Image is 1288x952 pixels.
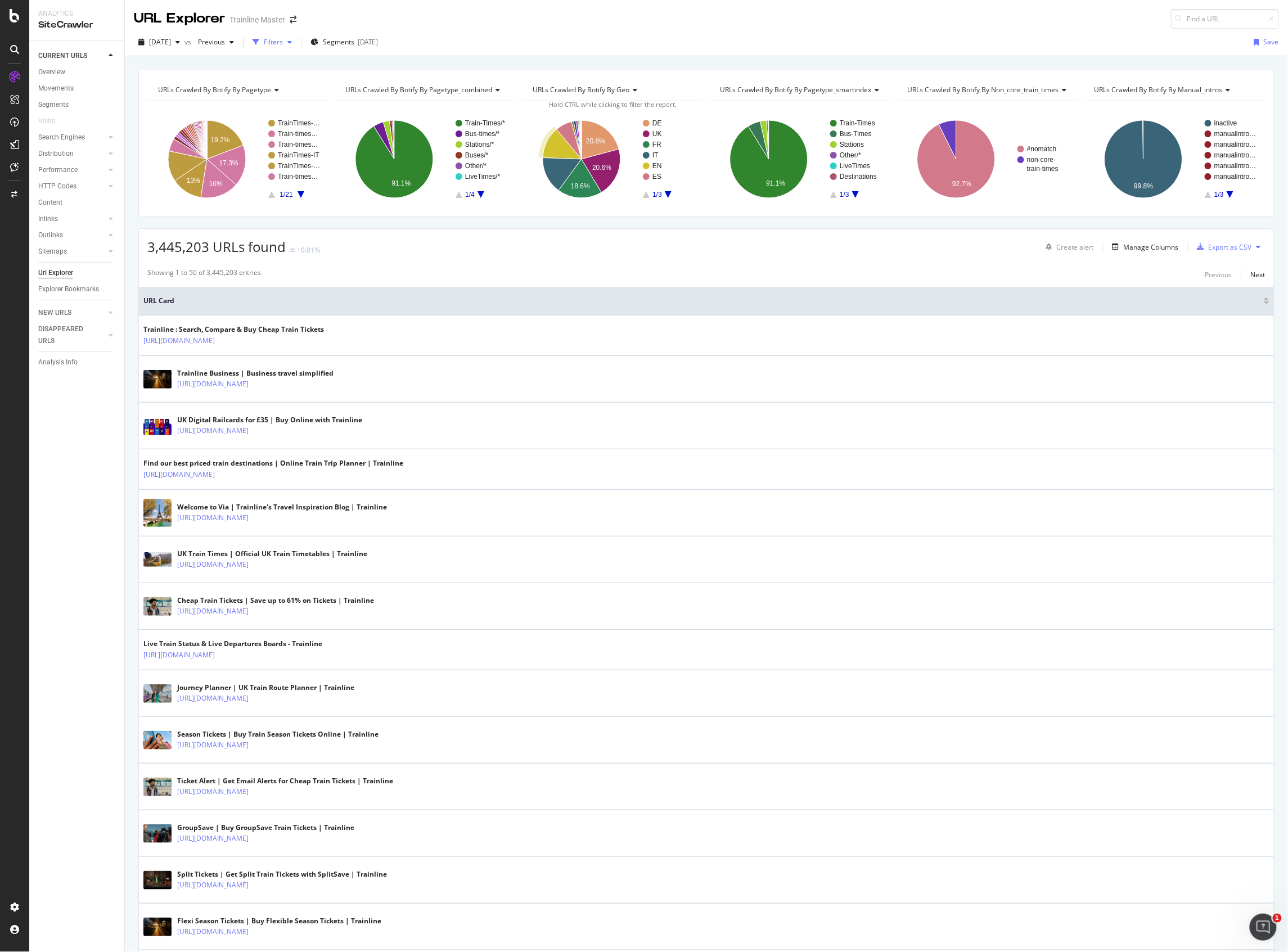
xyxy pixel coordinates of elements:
text: TrainTimes-IT [278,151,319,159]
div: Ticket Alert | Get Email Alerts for Cheap Train Tickets | Trainline [177,776,393,786]
text: Train-Times [840,119,875,127]
a: Url Explorer [38,267,116,279]
a: HTTP Codes [38,181,105,192]
div: Distribution [38,148,74,160]
div: A chart. [709,110,891,208]
a: [URL][DOMAIN_NAME] [177,425,249,436]
div: Outlinks [38,229,63,241]
text: TrainTimes-… [278,162,320,170]
text: non-core- [1027,156,1056,164]
div: A chart. [147,110,329,208]
span: URL Card [143,296,1261,306]
div: Split Tickets | Get Split Train Tickets with SplitSave | Trainline [177,869,387,879]
div: Analysis Info [38,357,78,368]
text: 91.1% [391,179,411,187]
img: main image [143,871,172,890]
a: Sitemaps [38,246,105,258]
img: main image [143,824,172,843]
a: Search Engines [38,132,105,143]
a: [URL][DOMAIN_NAME] [177,786,249,797]
svg: A chart. [522,110,704,208]
a: [URL][DOMAIN_NAME] [143,469,215,480]
button: Filters [248,33,296,51]
text: 1/3 [1214,191,1224,198]
a: Segments [38,99,116,111]
div: Search Engines [38,132,85,143]
text: Train-times… [278,173,318,181]
text: IT [652,151,659,159]
div: UK Train Times | Official UK Train Timetables | Trainline [177,549,367,559]
div: Find our best priced train destinations | Online Train Trip Planner | Trainline [143,458,403,468]
a: Movements [38,83,116,94]
h4: URLs Crawled By Botify By manual_intros [1092,81,1255,99]
img: main image [143,597,172,616]
div: A chart. [1084,110,1266,208]
h4: URLs Crawled By Botify By pagetype [156,81,319,99]
text: train-times [1027,165,1059,173]
div: [DATE] [358,37,378,47]
div: Sitemaps [38,246,67,258]
span: URLs Crawled By Botify By manual_intros [1095,85,1223,94]
a: [URL][DOMAIN_NAME] [177,378,249,390]
iframe: Intercom live chat [1250,914,1277,941]
a: Performance [38,164,105,176]
span: 3,445,203 URLs found [147,237,286,256]
span: Segments [323,37,354,47]
text: Stations/* [465,141,494,148]
div: A chart. [335,110,516,208]
span: 1 [1273,914,1282,923]
a: Inlinks [38,213,105,225]
span: Hold CTRL while clicking to filter the report. [549,100,677,109]
span: vs [184,37,193,47]
a: [URL][DOMAIN_NAME] [177,606,249,617]
div: Filters [264,37,283,47]
button: Next [1251,268,1266,281]
div: Url Explorer [38,267,73,279]
a: [URL][DOMAIN_NAME] [177,739,249,751]
div: Overview [38,66,65,78]
img: main image [143,731,172,750]
div: Movements [38,83,74,94]
button: Segments[DATE] [306,33,382,51]
a: Explorer Bookmarks [38,283,116,295]
text: Train-times… [278,130,318,138]
text: 1/3 [652,191,662,198]
text: manualintro… [1214,141,1257,148]
div: Segments [38,99,69,111]
h4: URLs Crawled By Botify By pagetype_combined [343,81,509,99]
text: Other/* [465,162,487,170]
img: main image [143,417,172,435]
text: Stations [840,141,864,148]
a: Content [38,197,116,209]
text: EN [652,162,662,170]
a: Visits [38,115,66,127]
text: 17.3% [219,159,238,167]
text: 18.6% [571,182,590,190]
img: main image [143,918,172,936]
text: inactive [1214,119,1237,127]
img: Equal [290,249,295,252]
span: URLs Crawled By Botify By pagetype_smartindex [720,85,871,94]
text: Destinations [840,173,877,181]
div: Manage Columns [1124,242,1179,252]
div: Explorer Bookmarks [38,283,99,295]
button: Save [1250,33,1279,51]
img: main image [143,370,172,389]
text: LiveTimes/* [465,173,501,181]
div: Previous [1205,270,1232,279]
text: 1/3 [840,191,849,198]
svg: A chart. [897,110,1078,208]
text: ES [652,173,661,181]
button: Manage Columns [1108,240,1179,254]
input: Find a URL [1171,9,1279,29]
text: 1/4 [465,191,475,198]
text: #nomatch [1027,145,1057,153]
img: main image [143,778,172,796]
img: main image [143,499,172,527]
div: SiteCrawler [38,19,115,31]
span: 2025 Sep. 7th [149,37,171,47]
text: 91.1% [766,179,785,187]
div: DISAPPEARED URLS [38,323,95,347]
span: URLs Crawled By Botify By geo [533,85,629,94]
